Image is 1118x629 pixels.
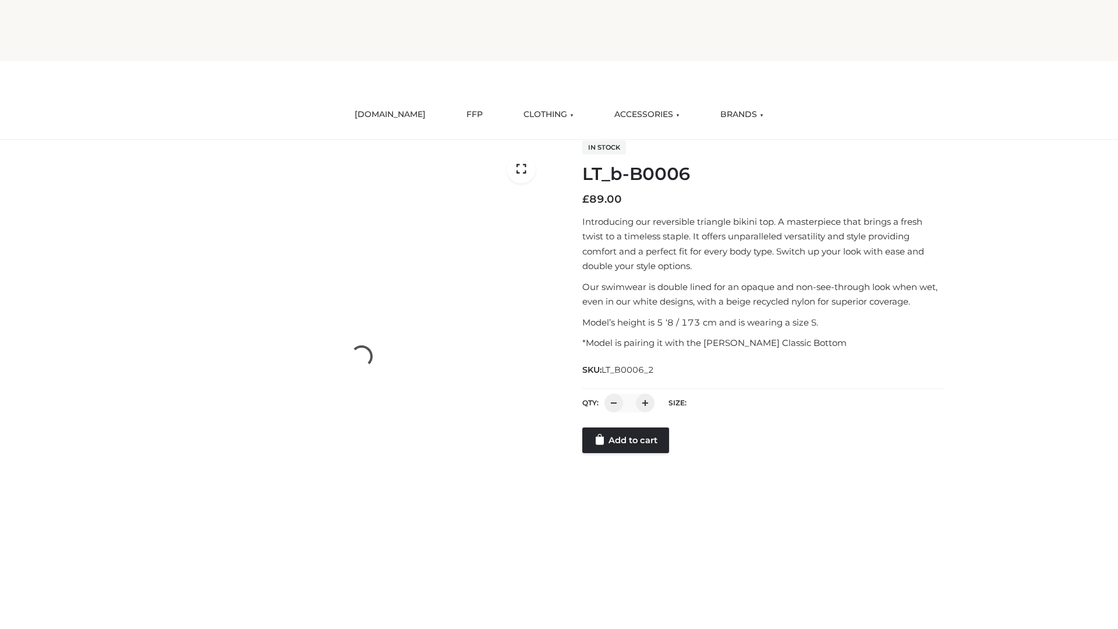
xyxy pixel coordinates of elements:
a: ACCESSORIES [606,102,688,128]
h1: LT_b-B0006 [582,164,945,185]
p: Model’s height is 5 ‘8 / 173 cm and is wearing a size S. [582,315,945,330]
a: CLOTHING [515,102,582,128]
a: BRANDS [712,102,772,128]
p: Our swimwear is double lined for an opaque and non-see-through look when wet, even in our white d... [582,280,945,309]
span: LT_B0006_2 [602,365,654,375]
bdi: 89.00 [582,193,622,206]
a: Add to cart [582,427,669,453]
span: SKU: [582,363,655,377]
p: Introducing our reversible triangle bikini top. A masterpiece that brings a fresh twist to a time... [582,214,945,274]
span: £ [582,193,589,206]
p: *Model is pairing it with the [PERSON_NAME] Classic Bottom [582,335,945,351]
a: [DOMAIN_NAME] [346,102,434,128]
a: FFP [458,102,491,128]
label: Size: [668,398,687,407]
span: In stock [582,140,626,154]
label: QTY: [582,398,599,407]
